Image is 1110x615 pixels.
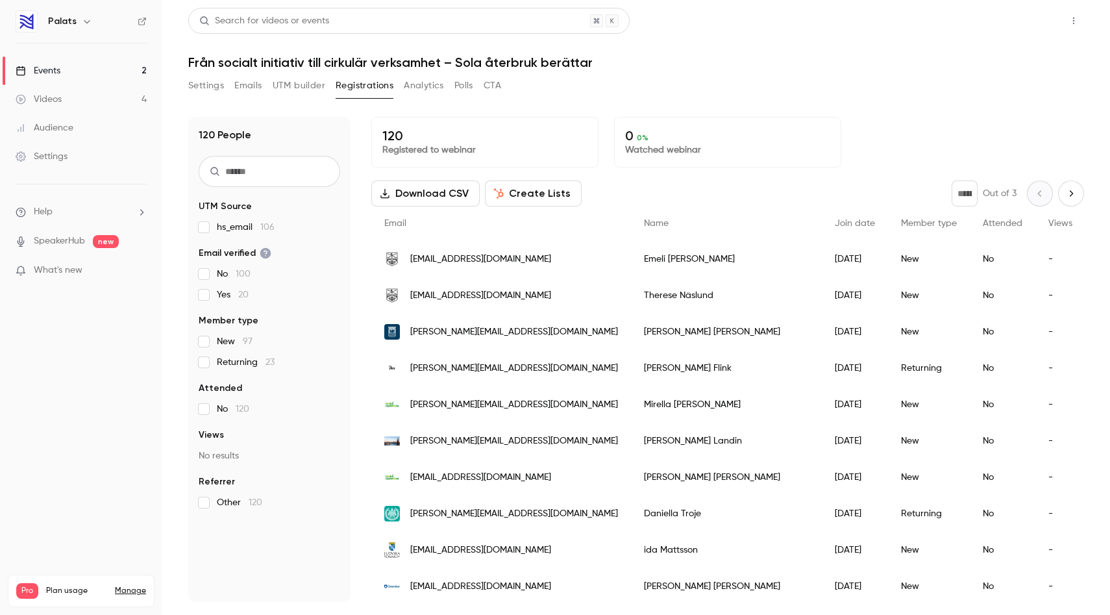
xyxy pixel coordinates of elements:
button: Emails [234,75,262,96]
span: 120 [249,498,262,507]
iframe: Noticeable Trigger [131,265,147,277]
span: 0 % [637,133,648,142]
span: [PERSON_NAME][EMAIL_ADDRESS][DOMAIN_NAME] [410,362,618,375]
img: sunne.se [384,251,400,267]
div: [DATE] [822,386,888,423]
div: [DATE] [822,496,888,532]
div: [PERSON_NAME] [PERSON_NAME] [631,314,822,350]
span: [PERSON_NAME][EMAIL_ADDRESS][DOMAIN_NAME] [410,434,618,448]
span: Returning [217,356,275,369]
p: 120 [382,128,587,144]
div: New [888,241,970,277]
a: Manage [115,586,146,596]
span: [PERSON_NAME][EMAIL_ADDRESS][DOMAIN_NAME] [410,398,618,412]
span: Referrer [199,475,235,488]
img: dios.se [384,360,400,376]
span: [EMAIL_ADDRESS][DOMAIN_NAME] [410,289,551,303]
span: hs_email [217,221,275,234]
span: [EMAIL_ADDRESS][DOMAIN_NAME] [410,544,551,557]
span: [PERSON_NAME][EMAIL_ADDRESS][DOMAIN_NAME] [410,507,618,521]
div: - [1035,241,1085,277]
div: - [1035,350,1085,386]
img: umea.se [384,397,400,412]
div: - [1035,496,1085,532]
span: 100 [236,270,251,279]
span: Join date [835,219,875,228]
div: [DATE] [822,241,888,277]
div: - [1035,568,1085,605]
div: Emeli [PERSON_NAME] [631,241,822,277]
a: SpeakerHub [34,234,85,248]
div: Search for videos or events [199,14,329,28]
h6: Palats [48,15,77,28]
span: Email verified [199,247,271,260]
div: [DATE] [822,277,888,314]
div: New [888,532,970,568]
span: 106 [260,223,275,232]
button: Share [1002,8,1053,34]
span: 120 [236,405,249,414]
div: New [888,423,970,459]
h1: Från socialt initiativ till cirkulär verksamhet – Sola återbruk berättar [188,55,1084,70]
button: Polls [454,75,473,96]
div: No [970,423,1035,459]
div: No [970,277,1035,314]
div: - [1035,532,1085,568]
div: [DATE] [822,568,888,605]
div: [DATE] [822,423,888,459]
section: facet-groups [199,200,340,509]
img: ludvika.se [384,542,400,558]
div: No [970,496,1035,532]
p: 0 [625,128,830,144]
span: What's new [34,264,82,277]
div: - [1035,314,1085,350]
img: umea.se [384,470,400,485]
button: CTA [484,75,501,96]
button: Download CSV [371,181,480,207]
div: Mirella [PERSON_NAME] [631,386,822,423]
div: No [970,386,1035,423]
div: New [888,314,970,350]
span: Member type [199,314,258,327]
div: [DATE] [822,459,888,496]
div: [PERSON_NAME] [PERSON_NAME] [631,568,822,605]
img: saffle.se [384,324,400,340]
span: New [217,335,253,348]
span: No [217,268,251,281]
div: New [888,386,970,423]
span: Other [217,496,262,509]
div: - [1035,459,1085,496]
span: No [217,403,249,416]
div: [DATE] [822,532,888,568]
span: [EMAIL_ADDRESS][DOMAIN_NAME] [410,253,551,266]
div: No [970,532,1035,568]
span: Attended [199,382,242,395]
h1: 120 People [199,127,251,143]
div: ida Mattsson [631,532,822,568]
button: Registrations [336,75,393,96]
span: Yes [217,288,249,301]
span: Attended [983,219,1022,228]
p: Registered to webinar [382,144,587,157]
div: [PERSON_NAME] Flink [631,350,822,386]
p: No results [199,449,340,462]
span: 23 [265,358,275,367]
div: Returning [888,496,970,532]
span: UTM Source [199,200,252,213]
span: [EMAIL_ADDRESS][DOMAIN_NAME] [410,471,551,484]
div: Daniella Troje [631,496,822,532]
li: help-dropdown-opener [16,205,147,219]
span: Member type [901,219,957,228]
span: Name [644,219,669,228]
div: Events [16,64,60,77]
div: - [1035,277,1085,314]
div: - [1035,386,1085,423]
div: Returning [888,350,970,386]
span: 20 [238,290,249,299]
div: [PERSON_NAME] Landin [631,423,822,459]
div: - [1035,423,1085,459]
span: Views [1048,219,1072,228]
div: [DATE] [822,350,888,386]
div: No [970,241,1035,277]
button: Next page [1058,181,1084,207]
